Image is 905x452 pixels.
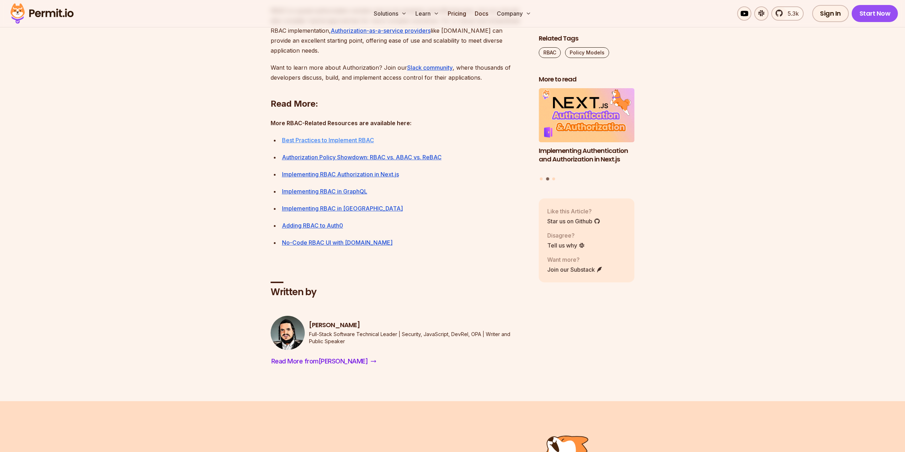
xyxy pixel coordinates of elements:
[547,255,603,264] p: Want more?
[282,137,374,144] a: Best Practices to Implement RBAC
[547,231,585,239] p: Disagree?
[539,88,635,181] div: Posts
[539,146,635,164] h3: Implementing Authentication and Authorization in Next.js
[309,321,527,330] h3: [PERSON_NAME]
[494,6,534,21] button: Company
[282,205,403,212] a: Implementing RBAC in [GEOGRAPHIC_DATA]
[271,356,368,366] span: Read More from [PERSON_NAME]
[547,241,585,249] a: Tell us why
[271,356,377,367] a: Read More from[PERSON_NAME]
[547,265,603,273] a: Join our Substack
[546,177,549,180] button: Go to slide 2
[552,177,555,180] button: Go to slide 3
[271,286,527,299] h2: Written by
[539,34,635,43] h2: Related Tags
[412,6,442,21] button: Learn
[309,331,527,345] p: Full-Stack Software Technical Leader | Security, JavaScript, DevRel, OPA | Writer and Public Speaker
[547,207,600,215] p: Like this Article?
[271,119,411,127] strong: More RBAC-Related Resources are available here:
[783,9,799,18] span: 5.3k
[271,6,527,55] p: RBAC is a great authorization solution due to its simplicity and effectiveness, but you should al...
[565,47,609,58] a: Policy Models
[282,222,343,229] a: Adding RBAC to Auth0
[7,1,77,26] img: Permit logo
[539,47,561,58] a: RBAC
[472,6,491,21] a: Docs
[539,88,635,142] img: Implementing Authentication and Authorization in Next.js
[547,217,600,225] a: Star us on Github
[771,6,804,21] a: 5.3k
[331,27,431,34] a: Authorization-as-a-service providers
[282,188,367,195] a: Implementing RBAC in GraphQL
[852,5,898,22] a: Start Now
[371,6,410,21] button: Solutions
[407,64,453,71] a: Slack community
[540,177,543,180] button: Go to slide 1
[282,171,399,178] a: Implementing RBAC Authorization in Next.js
[282,154,442,161] a: Authorization Policy Showdown: RBAC vs. ABAC vs. ReBAC
[271,63,527,83] p: Want to learn more about Authorization? Join our , where thousands of developers discuss, build, ...
[282,135,527,145] div: ⁠
[271,99,318,109] strong: Read More:
[282,239,393,246] a: No-Code RBAC UI with [DOMAIN_NAME]
[539,75,635,84] h2: More to read
[539,88,635,173] a: Implementing Authentication and Authorization in Next.jsImplementing Authentication and Authoriza...
[271,316,305,350] img: Gabriel L. Manor
[445,6,469,21] a: Pricing
[812,5,849,22] a: Sign In
[539,88,635,173] li: 2 of 3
